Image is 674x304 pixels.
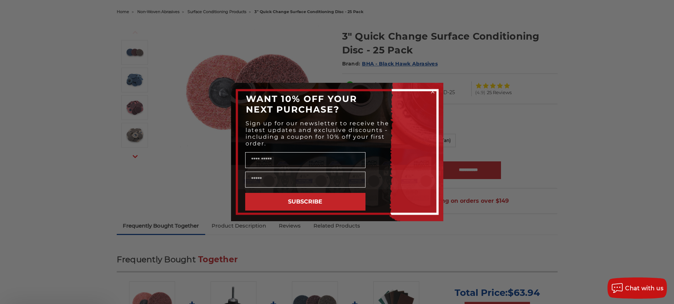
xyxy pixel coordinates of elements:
input: Email [245,172,365,188]
span: Chat with us [625,285,663,292]
button: Chat with us [607,277,667,299]
button: SUBSCRIBE [245,193,365,211]
span: WANT 10% OFF YOUR NEXT PURCHASE? [246,93,357,115]
span: Sign up for our newsletter to receive the latest updates and exclusive discounts - including a co... [246,120,389,147]
button: Close dialog [429,88,436,95]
